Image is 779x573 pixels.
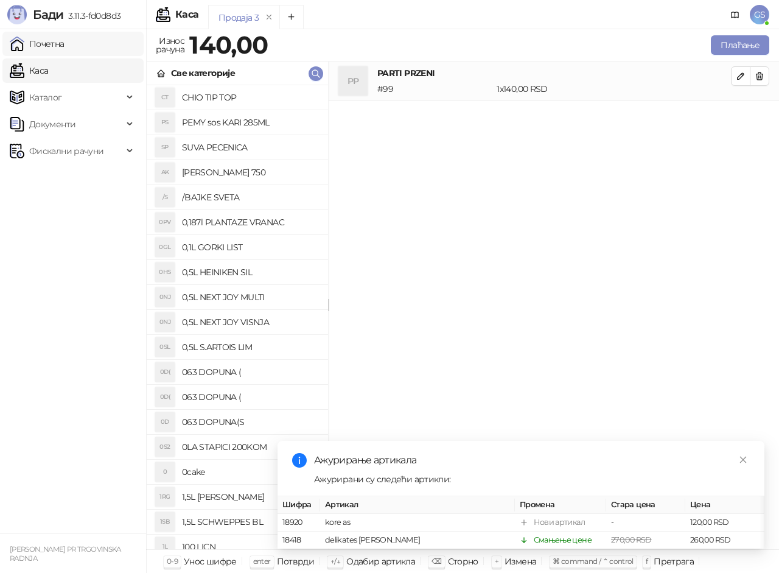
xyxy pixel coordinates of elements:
[182,237,318,257] h4: 0,1L GORKI LIST
[182,537,318,557] h4: 100 LICN
[739,455,747,464] span: close
[750,5,769,24] span: GS
[278,496,320,514] th: Шифра
[189,30,268,60] strong: 140,00
[515,496,606,514] th: Промена
[314,453,750,468] div: Ажурирање артикала
[218,11,259,24] div: Продаја 3
[182,138,318,157] h4: SUVA PECENICA
[182,337,318,357] h4: 0,5L S.ARTOIS LIM
[261,12,277,23] button: remove
[654,554,694,569] div: Претрага
[10,58,48,83] a: Каса
[175,10,198,19] div: Каса
[685,532,764,549] td: 260,00 RSD
[182,387,318,407] h4: 063 DOPUNA (
[33,7,63,22] span: Бади
[534,516,585,529] div: Нови артикал
[155,113,175,132] div: PS
[495,557,498,566] span: +
[155,462,175,482] div: 0
[7,5,27,24] img: Logo
[155,337,175,357] div: 0SL
[182,437,318,457] h4: 0LA STAPICI 200KOM
[182,462,318,482] h4: 0cake
[184,554,237,569] div: Унос шифре
[320,532,515,549] td: delikates [PERSON_NAME]
[646,557,648,566] span: f
[155,387,175,407] div: 0D(
[10,545,121,563] small: [PERSON_NAME] PR TRGOVINSKA RADNJA
[182,262,318,282] h4: 0,5L HEINIKEN SIL
[736,453,750,466] a: Close
[155,237,175,257] div: 0GL
[182,113,318,132] h4: PEMY sos KARI 285ML
[182,188,318,207] h4: /BAJKE SVETA
[155,312,175,332] div: 0NJ
[147,85,328,549] div: grid
[611,535,652,544] span: 270,00 RSD
[182,213,318,232] h4: 0,187l PLANTAZE VRANAC
[155,412,175,432] div: 0D
[253,557,271,566] span: enter
[29,85,62,110] span: Каталог
[182,512,318,532] h4: 1,5L SCHWEPPES BL
[155,437,175,457] div: 0S2
[279,5,304,29] button: Add tab
[155,287,175,307] div: 0NJ
[375,82,494,96] div: # 99
[377,66,731,80] h4: PARTI PRZENI
[63,10,121,21] span: 3.11.3-fd0d8d3
[182,362,318,382] h4: 063 DOPUNA (
[685,514,764,532] td: 120,00 RSD
[448,554,478,569] div: Сторно
[725,5,745,24] a: Документација
[606,514,685,532] td: -
[29,112,75,136] span: Документи
[431,557,441,566] span: ⌫
[711,35,769,55] button: Плаћање
[534,534,592,546] div: Смањење цене
[10,32,65,56] a: Почетна
[153,33,187,57] div: Износ рачуна
[167,557,178,566] span: 0-9
[182,312,318,332] h4: 0,5L NEXT JOY VISNJA
[330,557,340,566] span: ↑/↓
[278,532,320,549] td: 18418
[155,537,175,557] div: 1L
[292,453,307,468] span: info-circle
[494,82,733,96] div: 1 x 140,00 RSD
[155,213,175,232] div: 0PV
[685,496,764,514] th: Цена
[155,512,175,532] div: 1SB
[155,163,175,182] div: AK
[320,514,515,532] td: kore as
[155,487,175,507] div: 1RG
[277,554,315,569] div: Потврди
[155,88,175,107] div: CT
[155,262,175,282] div: 0HS
[155,362,175,382] div: 0D(
[346,554,415,569] div: Одабир артикла
[182,163,318,182] h4: [PERSON_NAME] 750
[182,287,318,307] h4: 0,5L NEXT JOY MULTI
[338,66,368,96] div: PP
[171,66,235,80] div: Све категорије
[505,554,536,569] div: Измена
[606,496,685,514] th: Стара цена
[155,138,175,157] div: SP
[29,139,103,163] span: Фискални рачуни
[320,496,515,514] th: Артикал
[182,412,318,432] h4: 063 DOPUNA(S
[314,473,750,486] div: Ажурирани су следећи артикли:
[553,557,634,566] span: ⌘ command / ⌃ control
[155,188,175,207] div: /S
[182,88,318,107] h4: CHIO TIP TOP
[182,487,318,507] h4: 1,5L [PERSON_NAME]
[278,514,320,532] td: 18920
